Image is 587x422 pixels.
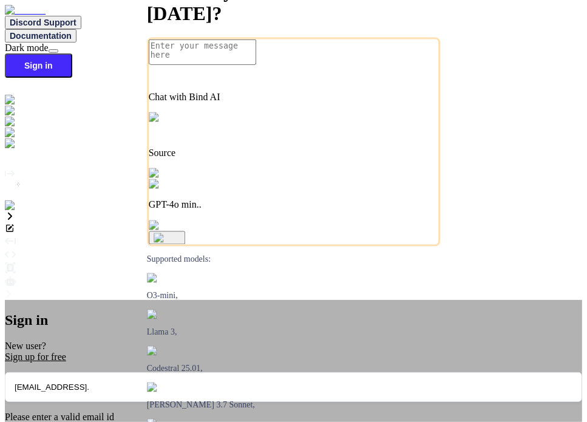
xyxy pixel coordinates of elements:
p: New user? [5,341,582,362]
img: darkChat [5,95,50,106]
p: GPT-4o min.. [149,200,439,211]
img: Mistral-AI [147,346,193,356]
img: Llama2 [147,310,183,319]
img: attachment [149,220,201,231]
img: Bind AI [5,5,46,16]
span: Dark mode [5,43,49,53]
button: Sign in [5,53,72,78]
p: Chat with Bind AI [149,92,439,103]
img: cloudideIcon [5,138,66,149]
input: Login or Email [5,372,582,402]
img: darkChat [5,117,50,128]
p: O3-mini, [147,291,441,301]
img: Pick Models [149,168,207,179]
button: Discord Support [5,16,81,29]
span: Discord Support [10,18,76,27]
img: Pick Tools [149,112,199,123]
img: icon [154,233,181,243]
img: GPT-4o mini [149,179,209,190]
p: Llama 3, [147,328,441,338]
h2: Sign in [5,312,582,328]
div: Sign up for free [5,352,582,362]
p: [PERSON_NAME] 3.7 Sonnet, [147,401,441,410]
span: Documentation [10,31,72,41]
p: Supported models: [147,255,441,265]
img: darkAi-studio [5,106,69,117]
img: GPT-4 [147,273,179,283]
img: claude [147,383,179,392]
img: githubDark [5,128,59,138]
p: Source [149,148,439,158]
p: Codestral 25.01, [147,364,441,374]
button: Documentation [5,29,76,43]
img: signin [5,200,38,211]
